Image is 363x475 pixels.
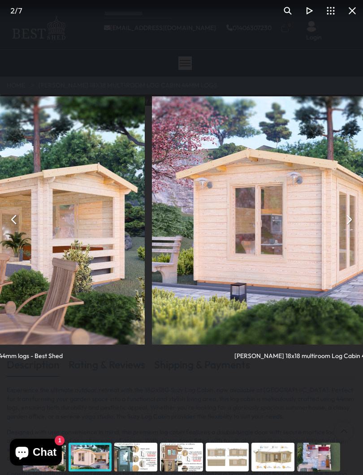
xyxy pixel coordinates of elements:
button: Previous [4,209,25,230]
span: 2 [10,6,15,15]
button: Next [338,209,359,230]
span: 7 [18,6,22,15]
inbox-online-store-chat: Shopify online store chat [7,439,65,468]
